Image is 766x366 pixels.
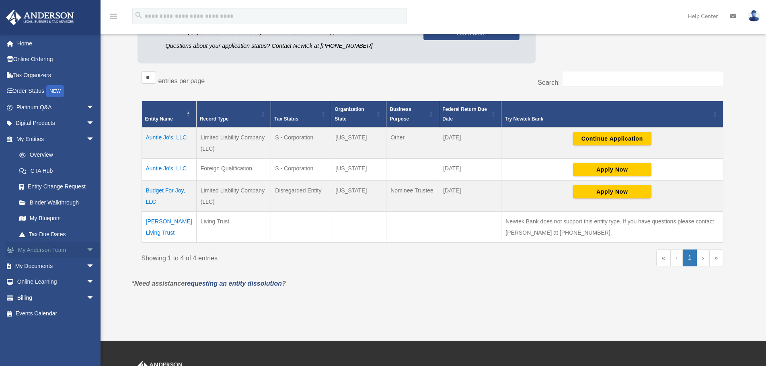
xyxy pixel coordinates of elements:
[439,101,501,128] th: Federal Return Due Date: Activate to sort
[134,11,143,20] i: search
[390,106,411,122] span: Business Purpose
[6,51,107,67] a: Online Ordering
[670,249,683,266] a: Previous
[86,131,103,147] span: arrow_drop_down
[86,290,103,306] span: arrow_drop_down
[109,11,118,21] i: menu
[271,101,331,128] th: Tax Status: Activate to sort
[573,163,651,176] button: Apply Now
[331,127,386,159] td: [US_STATE]
[142,212,196,243] td: [PERSON_NAME] Living Trust
[748,10,760,22] img: User Pic
[439,159,501,181] td: [DATE]
[331,101,386,128] th: Organization State: Activate to sort
[6,83,107,100] a: Order StatusNEW
[501,212,723,243] td: Newtek Bank does not support this entity type. If you have questions please contact [PERSON_NAME]...
[274,116,298,122] span: Tax Status
[166,41,411,51] p: Questions about your application status? Contact Newtek at [PHONE_NUMBER]
[86,258,103,274] span: arrow_drop_down
[142,127,196,159] td: Auntie Jo's, LLC
[196,159,271,181] td: Foreign Qualification
[6,67,107,83] a: Tax Organizers
[6,99,107,115] a: Platinum Q&Aarrow_drop_down
[196,212,271,243] td: Living Trust
[335,106,364,122] span: Organization State
[158,78,205,84] label: entries per page
[656,249,670,266] a: First
[6,290,107,306] a: Billingarrow_drop_down
[439,127,501,159] td: [DATE]
[271,127,331,159] td: S - Corporation
[331,159,386,181] td: [US_STATE]
[11,147,99,163] a: Overview
[271,181,331,212] td: Disregarded Entity
[683,249,697,266] a: 1
[573,132,651,145] button: Continue Application
[11,179,103,195] a: Entity Change Request
[271,159,331,181] td: S - Corporation
[11,194,103,211] a: Binder Walkthrough
[109,14,118,21] a: menu
[142,101,196,128] th: Entity Name: Activate to invert sorting
[11,226,103,242] a: Tax Due Dates
[11,163,103,179] a: CTA Hub
[501,101,723,128] th: Try Newtek Bank : Activate to sort
[46,85,64,97] div: NEW
[4,10,76,25] img: Anderson Advisors Platinum Portal
[200,116,229,122] span: Record Type
[6,306,107,322] a: Events Calendar
[386,127,439,159] td: Other
[439,181,501,212] td: [DATE]
[86,274,103,290] span: arrow_drop_down
[6,131,103,147] a: My Entitiesarrow_drop_down
[86,115,103,132] span: arrow_drop_down
[132,280,286,287] em: *Need assistance ?
[142,159,196,181] td: Auntie Jo's, LLC
[145,116,173,122] span: Entity Name
[142,249,427,264] div: Showing 1 to 4 of 4 entries
[6,35,107,51] a: Home
[697,249,709,266] a: Next
[6,242,107,258] a: My Anderson Teamarrow_drop_down
[86,99,103,116] span: arrow_drop_down
[185,280,282,287] a: requesting an entity dissolution
[709,249,723,266] a: Last
[86,242,103,259] span: arrow_drop_down
[442,106,487,122] span: Federal Return Due Date
[538,79,560,86] label: Search:
[6,115,107,131] a: Digital Productsarrow_drop_down
[6,258,107,274] a: My Documentsarrow_drop_down
[196,101,271,128] th: Record Type: Activate to sort
[142,181,196,212] td: Budget For Joy, LLC
[11,211,103,227] a: My Blueprint
[386,181,439,212] td: Nominee Trustee
[196,181,271,212] td: Limited Liability Company (LLC)
[196,127,271,159] td: Limited Liability Company (LLC)
[573,185,651,198] button: Apply Now
[6,274,107,290] a: Online Learningarrow_drop_down
[331,181,386,212] td: [US_STATE]
[386,101,439,128] th: Business Purpose: Activate to sort
[505,114,711,124] div: Try Newtek Bank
